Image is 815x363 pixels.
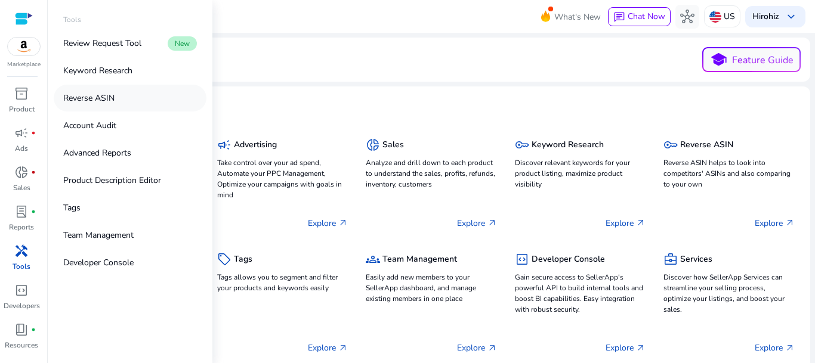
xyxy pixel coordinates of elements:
span: handyman [14,244,29,258]
img: amazon.svg [8,38,40,55]
p: Account Audit [63,119,116,132]
span: arrow_outward [338,343,348,353]
span: fiber_manual_record [31,131,36,135]
p: Hi [752,13,779,21]
h5: Services [680,255,712,265]
p: Explore [755,217,795,229]
p: Reverse ASIN helps to look into competitors' ASINs and also comparing to your own [663,157,795,190]
span: arrow_outward [338,218,348,228]
p: Tags allows you to segment and filter your products and keywords easily [217,272,348,293]
p: US [724,6,735,27]
span: campaign [217,138,231,152]
span: arrow_outward [636,343,646,353]
p: Product Description Editor [63,174,161,187]
p: Tools [13,261,30,272]
h5: Tags [234,255,252,265]
span: school [710,51,727,69]
span: New [168,36,197,51]
h5: Team Management [382,255,457,265]
span: arrow_outward [487,343,497,353]
p: Tools [63,14,81,25]
p: Explore [606,342,646,354]
p: Keyword Research [63,64,132,77]
span: keyboard_arrow_down [784,10,798,24]
span: arrow_outward [785,218,795,228]
h5: Sales [382,140,404,150]
p: Explore [308,342,348,354]
p: Analyze and drill down to each product to understand the sales, profits, refunds, inventory, cust... [366,157,497,190]
h5: Developer Console [532,255,605,265]
p: Explore [457,342,497,354]
span: key [515,138,529,152]
span: donut_small [14,165,29,179]
span: sell [217,252,231,266]
p: Developers [4,300,40,311]
p: Gain secure access to SellerApp's powerful API to build internal tools and boost BI capabilities.... [515,272,646,315]
button: hub [675,5,699,29]
p: Product [9,104,35,114]
p: Reports [9,222,34,232]
p: Marketplace [7,60,41,69]
span: fiber_manual_record [31,209,36,214]
p: Reverse ASIN [63,92,115,104]
span: code_blocks [515,252,529,266]
p: Feature Guide [732,53,794,67]
h5: Advertising [234,140,277,150]
span: business_center [663,252,678,266]
span: groups [366,252,380,266]
p: Discover how SellerApp Services can streamline your selling process, optimize your listings, and ... [663,272,795,315]
span: arrow_outward [487,218,497,228]
span: fiber_manual_record [31,327,36,332]
span: key [663,138,678,152]
p: Sales [13,182,30,193]
p: Explore [457,217,497,229]
p: Explore [755,342,795,354]
span: inventory_2 [14,86,29,101]
span: fiber_manual_record [31,170,36,175]
p: Tags [63,201,81,214]
p: Advanced Reports [63,147,131,159]
span: lab_profile [14,204,29,219]
p: Take control over your ad spend, Automate your PPC Management, Optimize your campaigns with goals... [217,157,348,200]
h5: Keyword Research [532,140,604,150]
span: chat [613,11,625,23]
p: Explore [308,217,348,229]
button: chatChat Now [608,7,671,26]
p: Team Management [63,229,134,241]
img: us.svg [709,11,721,23]
span: book_4 [14,322,29,337]
p: Discover relevant keywords for your product listing, maximize product visibility [515,157,646,190]
p: Easily add new members to your SellerApp dashboard, and manage existing members in one place [366,272,497,304]
h5: Reverse ASIN [680,140,733,150]
p: Explore [606,217,646,229]
b: rohiz [761,11,779,22]
span: What's New [554,7,601,27]
span: donut_small [366,138,380,152]
span: hub [680,10,694,24]
button: schoolFeature Guide [702,47,801,72]
p: Review Request Tool [63,37,141,49]
span: campaign [14,126,29,140]
p: Ads [15,143,28,154]
span: code_blocks [14,283,29,297]
p: Resources [5,340,38,350]
span: Chat Now [628,11,665,22]
span: arrow_outward [636,218,646,228]
span: arrow_outward [785,343,795,353]
p: Developer Console [63,256,134,269]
